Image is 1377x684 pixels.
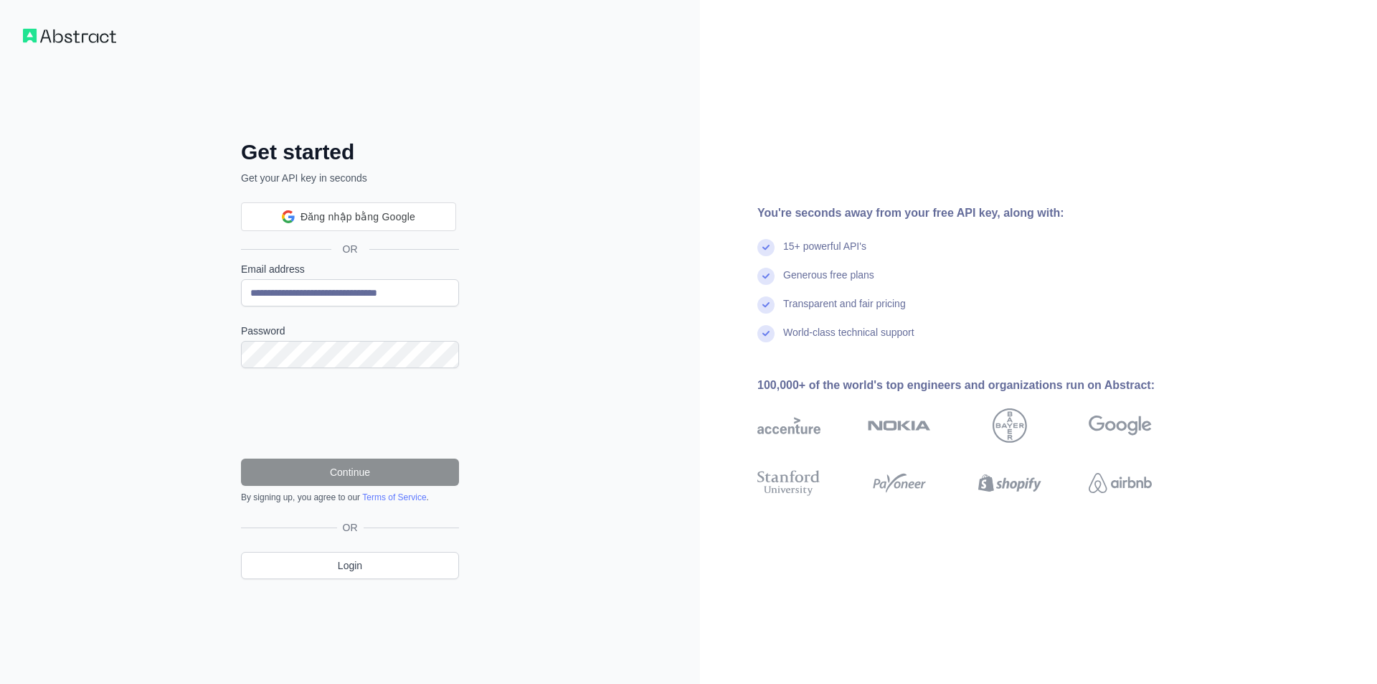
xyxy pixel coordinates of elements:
[1089,467,1152,499] img: airbnb
[757,325,775,342] img: check mark
[757,377,1198,394] div: 100,000+ of the world's top engineers and organizations run on Abstract:
[241,171,459,185] p: Get your API key in seconds
[241,459,459,486] button: Continue
[783,239,866,268] div: 15+ powerful API's
[241,262,459,276] label: Email address
[757,205,1198,222] div: You're seconds away from your free API key, along with:
[978,467,1041,499] img: shopify
[757,268,775,285] img: check mark
[331,242,369,256] span: OR
[868,467,931,499] img: payoneer
[241,385,459,441] iframe: reCAPTCHA
[301,210,415,225] span: Đăng nhập bằng Google
[241,552,459,579] a: Login
[362,492,426,502] a: Terms of Service
[1089,408,1152,443] img: google
[241,139,459,165] h2: Get started
[783,296,906,325] div: Transparent and fair pricing
[337,520,364,535] span: OR
[868,408,931,443] img: nokia
[241,492,459,503] div: By signing up, you agree to our .
[757,467,820,499] img: stanford university
[993,408,1027,443] img: bayer
[241,324,459,338] label: Password
[23,29,116,43] img: Workflow
[757,408,820,443] img: accenture
[757,296,775,314] img: check mark
[783,268,874,296] div: Generous free plans
[783,325,914,354] div: World-class technical support
[241,202,456,231] div: Đăng nhập bằng Google
[757,239,775,256] img: check mark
